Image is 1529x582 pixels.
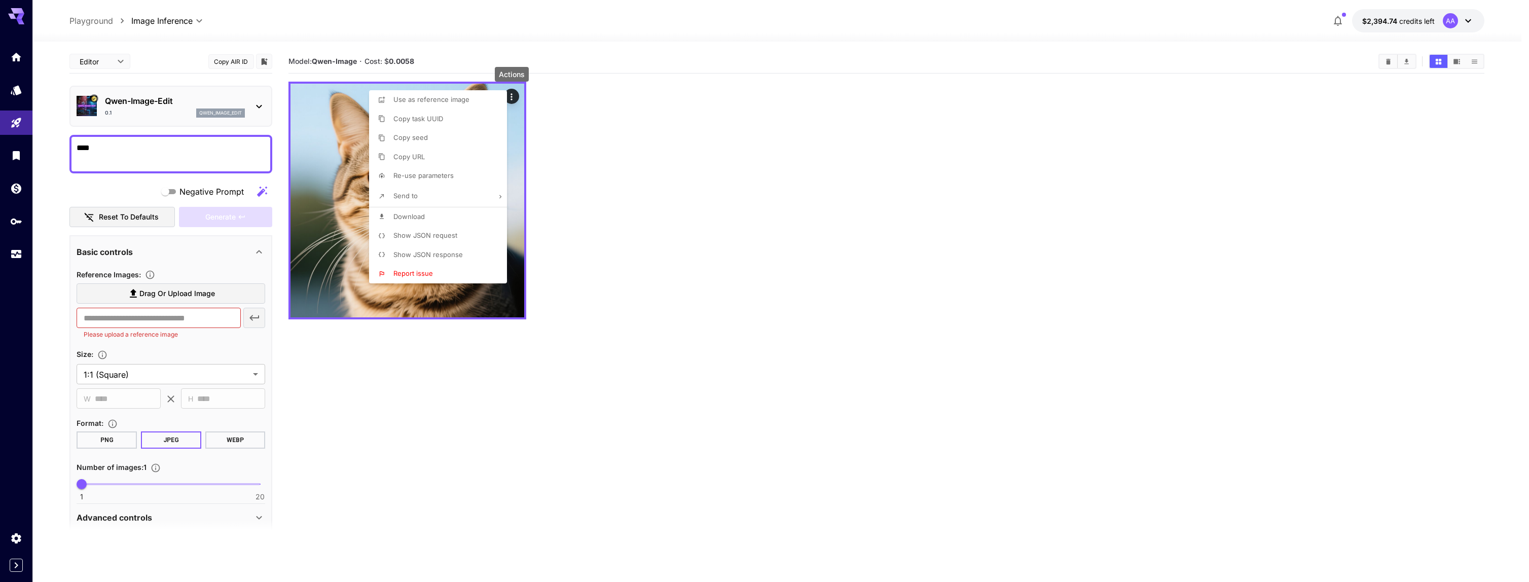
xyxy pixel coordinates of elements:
span: Send to [393,192,418,200]
span: Copy task UUID [393,115,443,123]
span: Show JSON response [393,250,463,259]
div: Actions [495,67,529,82]
span: Copy seed [393,133,428,141]
span: Copy URL [393,153,425,161]
span: Download [393,212,425,221]
span: Use as reference image [393,95,469,103]
span: Re-use parameters [393,171,454,179]
span: Report issue [393,269,433,277]
span: Show JSON request [393,231,457,239]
